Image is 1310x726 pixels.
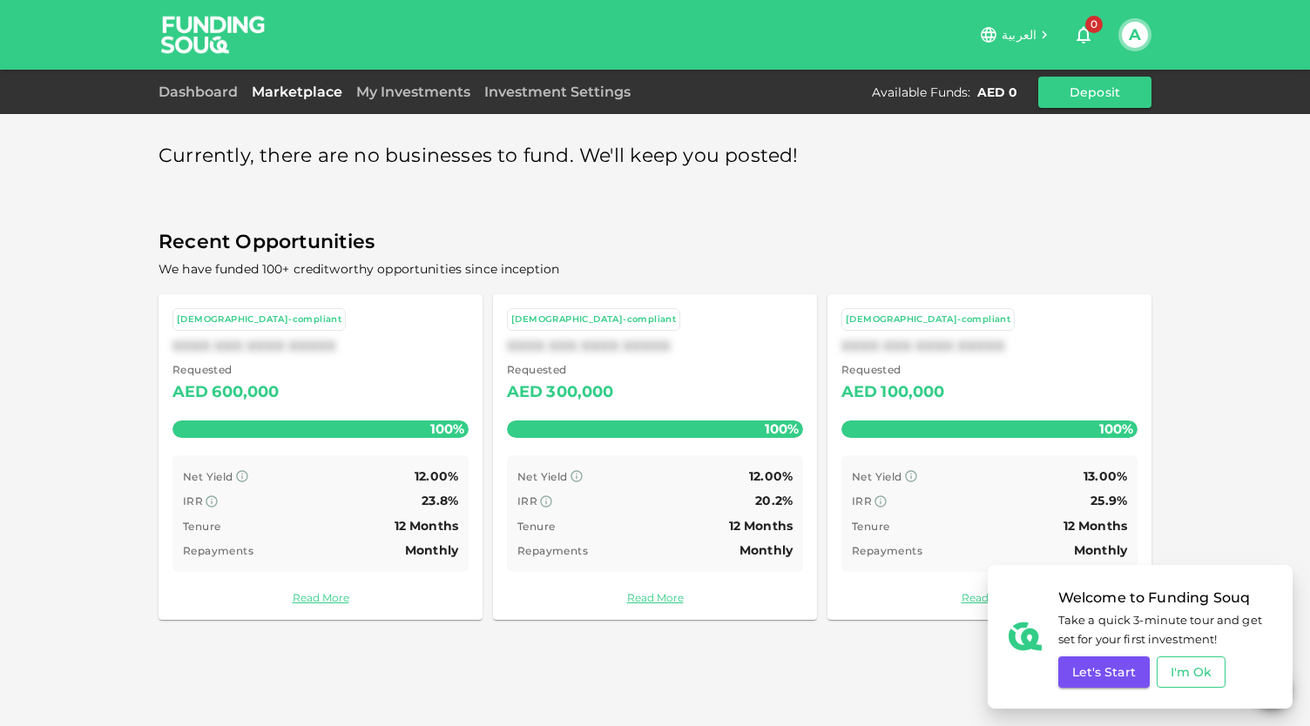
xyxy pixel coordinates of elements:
span: 23.8% [422,493,458,508]
span: Monthly [1074,542,1127,558]
span: Net Yield [517,470,568,483]
span: العربية [1002,27,1037,43]
span: Requested [507,361,614,379]
img: fav-icon [1009,620,1042,653]
a: Marketplace [245,84,349,100]
div: 100,000 [881,379,944,407]
span: Tenure [852,520,889,533]
span: Monthly [405,542,458,558]
span: IRR [517,494,537,508]
span: 12.00% [749,468,793,484]
button: A [1122,22,1148,48]
a: My Investments [349,84,477,100]
div: 300,000 [546,379,613,407]
span: 12.00% [415,468,458,484]
button: I'm Ok [1157,656,1226,688]
div: Available Funds : [872,84,970,101]
a: [DEMOGRAPHIC_DATA]-compliantXXXX XXX XXXX XXXXX Requested AED600,000100% Net Yield 12.00% IRR 23.... [159,294,483,620]
span: Net Yield [183,470,233,483]
div: [DEMOGRAPHIC_DATA]-compliant [846,313,1010,327]
button: Let's Start [1058,656,1150,688]
span: 12 Months [729,518,793,534]
span: 12 Months [395,518,458,534]
span: Net Yield [852,470,902,483]
button: 0 [1066,17,1101,52]
div: XXXX XXX XXXX XXXXX [841,338,1138,354]
span: 13.00% [1084,468,1127,484]
a: [DEMOGRAPHIC_DATA]-compliantXXXX XXX XXXX XXXXX Requested AED300,000100% Net Yield 12.00% IRR 20.... [493,294,817,620]
span: We have funded 100+ creditworthy opportunities since inception [159,261,559,277]
a: Read More [507,589,803,606]
span: Repayments [183,544,253,557]
span: 25.9% [1091,493,1127,508]
span: Requested [172,361,280,379]
span: IRR [852,494,872,508]
div: AED 0 [977,84,1017,101]
span: 100% [1095,416,1138,441]
span: Recent Opportunities [159,225,1151,259]
span: Tenure [183,520,220,533]
span: IRR [183,494,203,508]
div: AED [507,379,543,407]
span: Repayments [852,544,922,557]
a: Dashboard [159,84,245,100]
span: 100% [426,416,469,441]
span: Repayments [517,544,588,557]
div: [DEMOGRAPHIC_DATA]-compliant [177,313,341,327]
a: Read More [841,589,1138,606]
span: 0 [1085,16,1103,33]
span: 12 Months [1064,518,1127,534]
div: XXXX XXX XXXX XXXXX [172,338,469,354]
span: Welcome to Funding Souq [1058,586,1272,610]
span: Currently, there are no businesses to fund. We'll keep you posted! [159,139,799,173]
a: Investment Settings [477,84,638,100]
div: AED [172,379,208,407]
button: Deposit [1038,77,1151,108]
div: AED [841,379,877,407]
span: 100% [760,416,803,441]
div: [DEMOGRAPHIC_DATA]-compliant [511,313,676,327]
div: 600,000 [212,379,279,407]
span: Monthly [739,542,793,558]
a: Read More [172,589,469,606]
span: Tenure [517,520,555,533]
span: Requested [841,361,945,379]
a: [DEMOGRAPHIC_DATA]-compliantXXXX XXX XXXX XXXXX Requested AED100,000100% Net Yield 13.00% IRR 25.... [827,294,1151,620]
span: Take a quick 3-minute tour and get set for your first investment! [1058,610,1272,650]
div: XXXX XXX XXXX XXXXX [507,338,803,354]
span: 20.2% [755,493,793,508]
